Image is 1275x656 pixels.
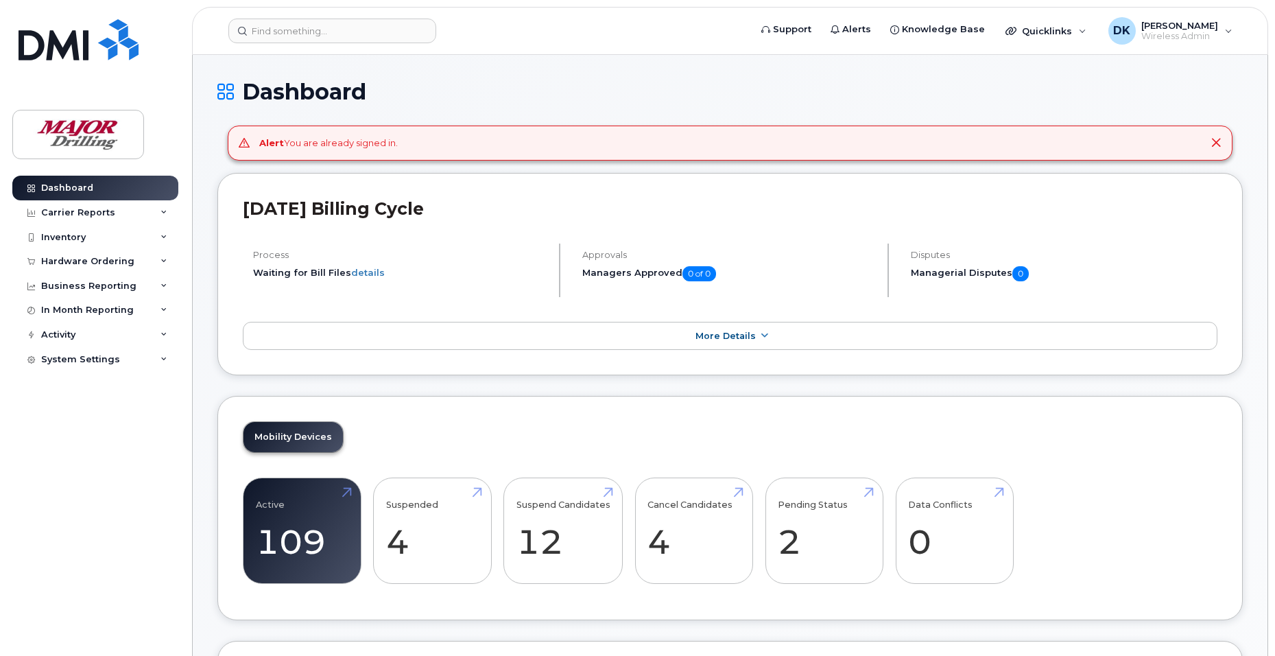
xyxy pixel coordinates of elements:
h4: Approvals [582,250,877,260]
a: Suspended 4 [386,486,479,576]
h4: Disputes [911,250,1217,260]
a: Suspend Candidates 12 [516,486,610,576]
a: Mobility Devices [243,422,343,452]
h5: Managerial Disputes [911,266,1217,281]
a: details [351,267,385,278]
h2: [DATE] Billing Cycle [243,198,1217,219]
strong: Alert [259,137,284,148]
a: Cancel Candidates 4 [647,486,740,576]
a: Active 109 [256,486,348,576]
div: You are already signed in. [259,137,398,150]
h4: Process [253,250,547,260]
h5: Managers Approved [582,266,877,281]
h1: Dashboard [217,80,1243,104]
li: Waiting for Bill Files [253,266,547,279]
span: More Details [695,331,756,341]
a: Pending Status 2 [778,486,870,576]
span: 0 of 0 [682,266,716,281]
span: 0 [1012,266,1029,281]
a: Data Conflicts 0 [908,486,1001,576]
